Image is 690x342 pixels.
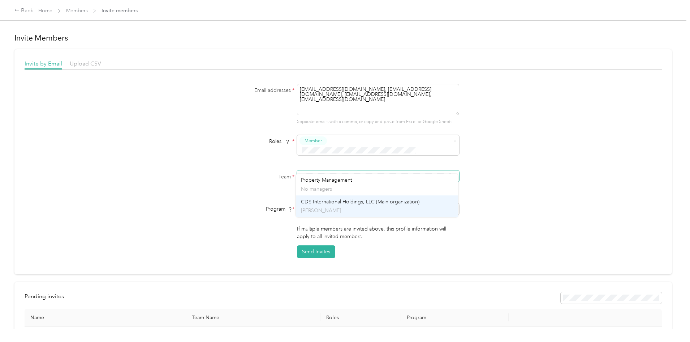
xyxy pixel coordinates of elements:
p: No managers [301,185,453,193]
div: left-menu [25,292,69,304]
a: Members [66,8,88,14]
label: Email addresses [204,86,294,94]
h1: Invite Members [14,33,672,43]
label: Team [204,173,294,181]
span: Upload CSV [70,60,101,67]
p: Separate emails with a comma, or copy and paste from Excel or Google Sheets. [297,119,459,125]
a: Home [38,8,52,14]
button: Send Invites [297,245,335,258]
span: Property Management [301,177,352,183]
th: Team Name [186,309,320,327]
span: Member [305,138,322,144]
span: Invite by Email [25,60,62,67]
span: Invite members [102,7,138,14]
div: Program [204,205,294,213]
textarea: [EMAIL_ADDRESS][DOMAIN_NAME], [EMAIL_ADDRESS][DOMAIN_NAME], [EMAIL_ADDRESS][DOMAIN_NAME], [EMAIL_... [297,84,459,115]
span: Roles [267,136,292,147]
div: info-bar [25,292,662,304]
span: Pending invites [25,293,64,300]
th: Name [25,309,186,327]
div: Back [14,7,33,15]
th: Program [401,309,509,327]
th: Roles [320,309,401,327]
p: [PERSON_NAME] [301,207,453,214]
iframe: Everlance-gr Chat Button Frame [650,301,690,342]
p: If multiple members are invited above, this profile information will apply to all invited members [297,225,459,240]
button: Member [299,136,327,145]
div: Resend all invitations [561,292,662,304]
span: CDS International Holdings, LLC (Main organization) [301,199,419,205]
